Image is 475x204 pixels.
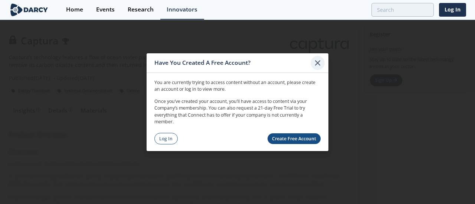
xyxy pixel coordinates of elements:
[9,3,49,16] img: logo-wide.svg
[444,174,468,197] iframe: chat widget
[154,56,311,70] div: Have You Created A Free Account?
[96,7,115,13] div: Events
[128,7,154,13] div: Research
[268,133,321,144] a: Create Free Account
[371,3,434,17] input: Advanced Search
[154,79,321,93] p: You are currently trying to access content without an account, please create an account or log in...
[66,7,83,13] div: Home
[167,7,197,13] div: Innovators
[154,98,321,126] p: Once you’ve created your account, you’ll have access to content via your Company’s membership. Yo...
[154,133,178,144] a: Log In
[439,3,466,17] a: Log In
